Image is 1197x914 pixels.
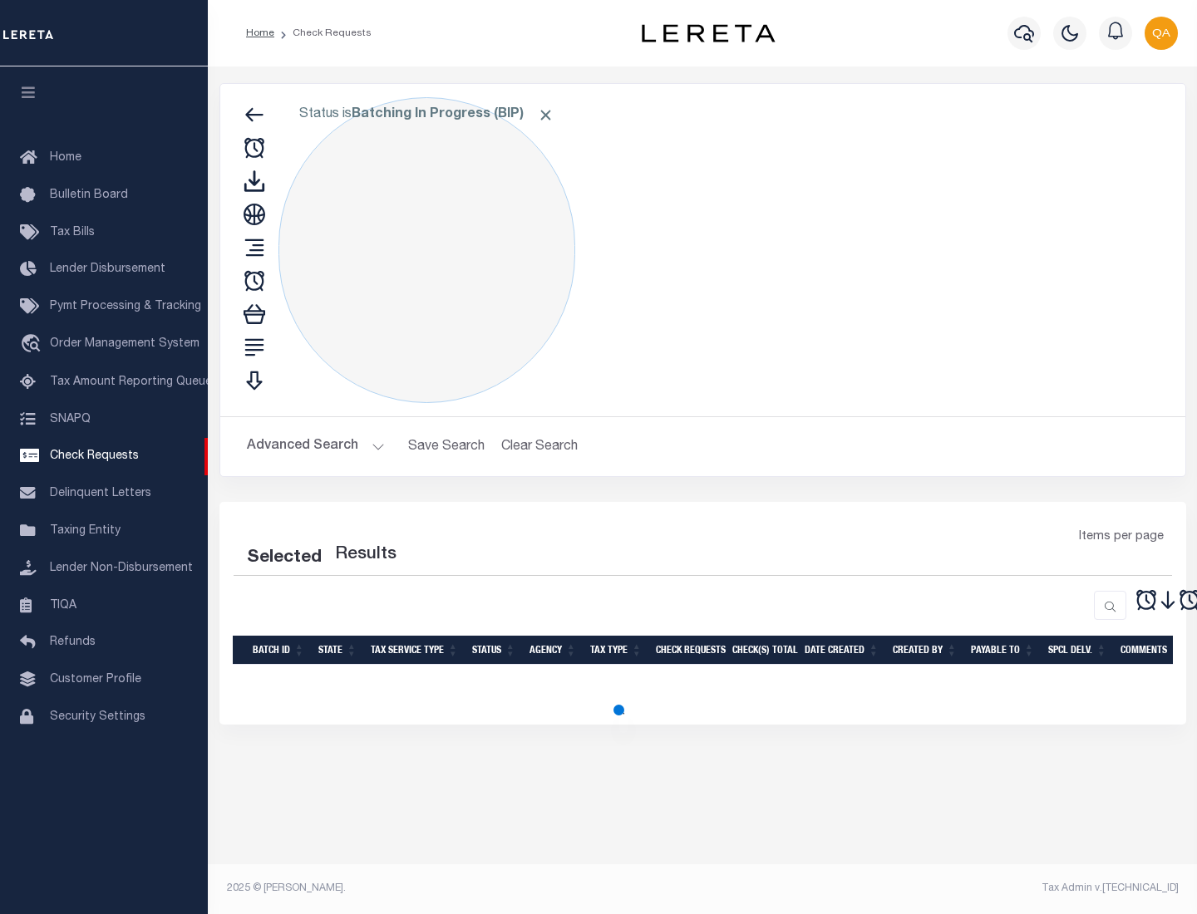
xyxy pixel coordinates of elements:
[1042,636,1114,665] th: Spcl Delv.
[642,24,775,42] img: logo-dark.svg
[649,636,726,665] th: Check Requests
[964,636,1042,665] th: Payable To
[495,430,585,463] button: Clear Search
[50,450,139,462] span: Check Requests
[1145,17,1178,50] img: svg+xml;base64,PHN2ZyB4bWxucz0iaHR0cDovL3d3dy53My5vcmcvMjAwMC9zdmciIHBvaW50ZXItZXZlbnRzPSJub25lIi...
[335,542,397,568] label: Results
[312,636,364,665] th: State
[50,636,96,648] span: Refunds
[50,488,151,499] span: Delinquent Letters
[1114,636,1189,665] th: Comments
[50,376,212,388] span: Tax Amount Reporting Queue
[50,674,141,685] span: Customer Profile
[278,97,575,403] div: Click to Edit
[50,563,193,574] span: Lender Non-Disbursement
[715,881,1179,896] div: Tax Admin v.[TECHNICAL_ID]
[274,26,372,41] li: Check Requests
[20,334,47,356] i: travel_explore
[50,301,201,312] span: Pymt Processing & Tracking
[247,430,385,463] button: Advanced Search
[537,106,554,124] span: Click to Remove
[523,636,584,665] th: Agency
[798,636,886,665] th: Date Created
[584,636,649,665] th: Tax Type
[1079,528,1164,547] span: Items per page
[50,525,121,537] span: Taxing Entity
[247,545,322,572] div: Selected
[886,636,964,665] th: Created By
[50,263,165,275] span: Lender Disbursement
[246,28,274,38] a: Home
[50,189,128,201] span: Bulletin Board
[50,599,76,611] span: TIQA
[352,108,554,121] b: Batching In Progress (BIP)
[50,338,199,350] span: Order Management System
[364,636,465,665] th: Tax Service Type
[246,636,312,665] th: Batch Id
[50,711,145,723] span: Security Settings
[465,636,523,665] th: Status
[50,413,91,425] span: SNAPQ
[726,636,798,665] th: Check(s) Total
[214,881,703,896] div: 2025 © [PERSON_NAME].
[50,152,81,164] span: Home
[50,227,95,238] span: Tax Bills
[398,430,495,463] button: Save Search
